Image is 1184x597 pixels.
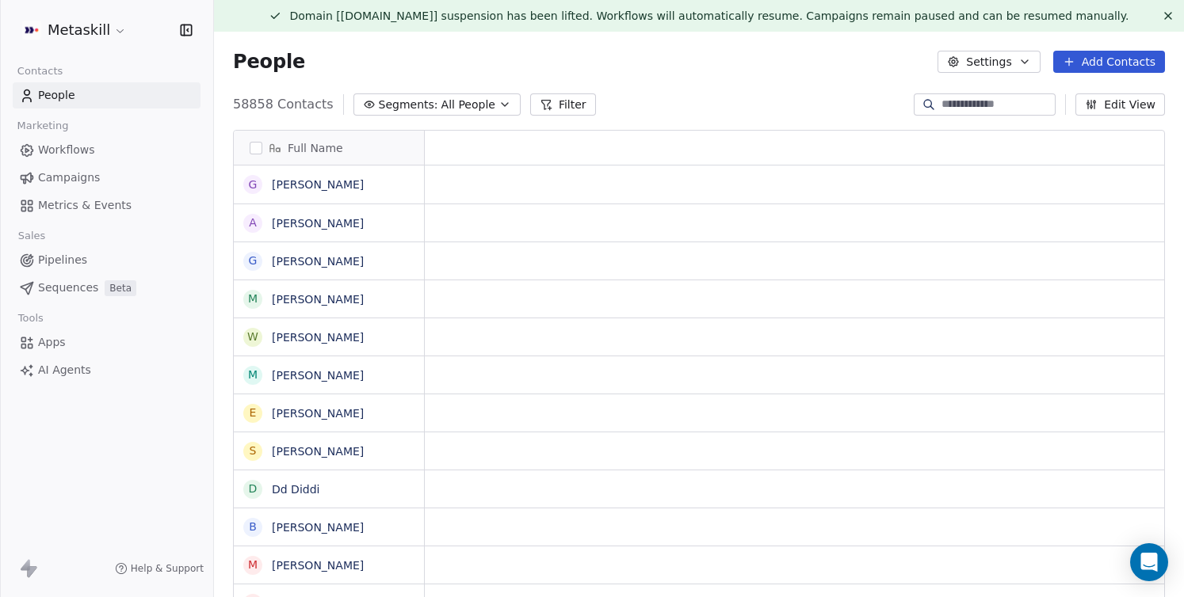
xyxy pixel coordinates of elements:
a: SequencesBeta [13,275,201,301]
div: M [248,557,258,573]
span: People [38,87,75,104]
span: All People [441,97,495,113]
button: Filter [530,93,596,116]
img: AVATAR%20METASKILL%20-%20Colori%20Positivo.png [22,21,41,40]
a: [PERSON_NAME] [272,521,364,534]
div: S [250,443,257,459]
div: B [249,519,257,535]
span: Segments: [379,97,438,113]
a: [PERSON_NAME] [272,217,364,230]
a: [PERSON_NAME] [272,331,364,344]
div: W [247,329,258,345]
a: [PERSON_NAME] [272,293,364,306]
div: G [249,177,258,193]
span: Contacts [10,59,70,83]
div: E [250,405,257,421]
a: [PERSON_NAME] [272,559,364,572]
span: Help & Support [131,562,204,575]
div: Full Name [234,131,424,165]
a: [PERSON_NAME] [272,178,364,191]
div: M [248,291,258,307]
button: Add Contacts [1053,51,1165,73]
a: Metrics & Events [13,192,201,219]
span: Tools [11,306,50,330]
span: 58858 Contacts [233,95,334,114]
div: A [249,215,257,231]
a: Apps [13,329,201,356]
span: Domain [[DOMAIN_NAME]] suspension has been lifted. Workflows will automatically resume. Campaigns... [289,10,1129,22]
a: People [13,82,201,108]
a: Pipelines [13,247,201,273]
div: Open Intercom Messenger [1130,543,1168,581]
span: Apps [38,334,66,351]
span: Full Name [288,140,343,156]
span: Metrics & Events [38,197,132,214]
div: M [248,367,258,383]
span: AI Agents [38,362,91,378]
button: Edit View [1075,93,1165,116]
button: Settings [938,51,1040,73]
div: D [249,481,258,497]
span: Marketing [10,114,75,138]
span: People [233,50,305,74]
span: Pipelines [38,252,87,268]
span: Workflows [38,142,95,158]
a: Help & Support [115,562,204,575]
span: Sequences [38,279,98,296]
div: G [249,253,258,269]
a: Workflows [13,137,201,163]
a: [PERSON_NAME] [272,407,364,420]
span: Sales [11,224,52,248]
a: AI Agents [13,357,201,383]
a: Dd Diddi [272,483,319,496]
a: [PERSON_NAME] [272,445,364,458]
span: Campaigns [38,169,100,186]
a: Campaigns [13,165,201,191]
span: Metaskill [48,20,110,40]
a: [PERSON_NAME] [272,369,364,382]
a: [PERSON_NAME] [272,255,364,268]
button: Metaskill [19,17,130,44]
span: Beta [105,280,136,296]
